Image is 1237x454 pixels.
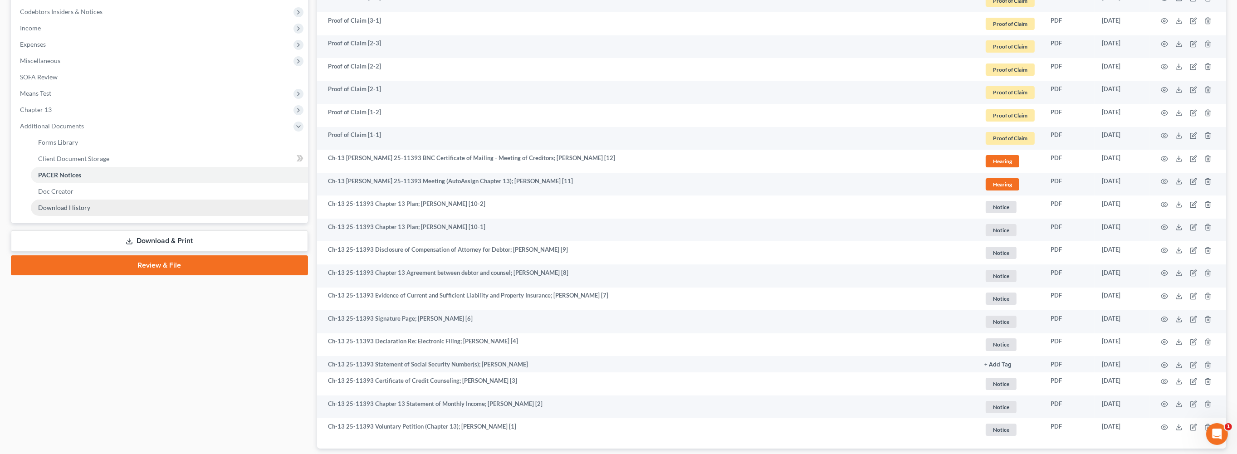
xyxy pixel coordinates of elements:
td: PDF [1043,35,1095,59]
a: Review & File [11,255,308,275]
td: [DATE] [1095,356,1150,372]
span: Proof of Claim [986,18,1035,30]
td: Ch-13 [PERSON_NAME] 25-11393 Meeting (AutoAssign Chapter 13); [PERSON_NAME] [11] [317,173,977,196]
td: [DATE] [1095,418,1150,441]
span: Notice [986,316,1017,328]
td: PDF [1043,12,1095,35]
a: Notice [984,376,1036,391]
a: Notice [984,400,1036,415]
td: Ch-13 25-11393 Chapter 13 Statement of Monthly Income; [PERSON_NAME] [2] [317,395,977,419]
td: Ch-13 25-11393 Evidence of Current and Sufficient Liability and Property Insurance; [PERSON_NAME]... [317,288,977,311]
td: [DATE] [1095,81,1150,104]
td: [DATE] [1095,104,1150,127]
span: Notice [986,293,1017,305]
td: Ch-13 25-11393 Statement of Social Security Number(s); [PERSON_NAME] [317,356,977,372]
iframe: Intercom live chat [1206,423,1228,445]
a: Hearing [984,177,1036,192]
span: Proof of Claim [986,63,1035,76]
td: PDF [1043,241,1095,264]
td: Ch-13 25-11393 Chapter 13 Plan; [PERSON_NAME] [10-1] [317,219,977,242]
span: 1 [1225,423,1232,430]
span: Means Test [20,89,51,97]
td: PDF [1043,288,1095,311]
span: Proof of Claim [986,40,1035,53]
td: Ch-13 25-11393 Chapter 13 Plan; [PERSON_NAME] [10-2] [317,195,977,219]
td: PDF [1043,195,1095,219]
a: Doc Creator [31,183,308,200]
td: [DATE] [1095,58,1150,81]
span: Income [20,24,41,32]
td: Ch-13 25-11393 Disclosure of Compensation of Attorney for Debtor; [PERSON_NAME] [9] [317,241,977,264]
a: Notice [984,245,1036,260]
a: Forms Library [31,134,308,151]
span: Notice [986,270,1017,282]
td: Proof of Claim [1-2] [317,104,977,127]
span: Notice [986,224,1017,236]
td: [DATE] [1095,195,1150,219]
span: Chapter 13 [20,106,52,113]
a: Download & Print [11,230,308,252]
span: Notice [986,424,1017,436]
td: PDF [1043,264,1095,288]
a: Notice [984,314,1036,329]
td: PDF [1043,372,1095,395]
td: Proof of Claim [2-3] [317,35,977,59]
a: Notice [984,200,1036,215]
td: [DATE] [1095,127,1150,150]
span: Notice [986,378,1017,390]
td: Proof of Claim [3-1] [317,12,977,35]
td: Ch-13 25-11393 Signature Page; [PERSON_NAME] [6] [317,310,977,333]
td: [DATE] [1095,333,1150,356]
a: Proof of Claim [984,131,1036,146]
span: Notice [986,201,1017,213]
a: Notice [984,268,1036,283]
a: PACER Notices [31,167,308,183]
td: [DATE] [1095,173,1150,196]
td: PDF [1043,219,1095,242]
a: Notice [984,337,1036,352]
td: [DATE] [1095,395,1150,419]
td: Proof of Claim [2-2] [317,58,977,81]
td: PDF [1043,58,1095,81]
td: Proof of Claim [1-1] [317,127,977,150]
span: Proof of Claim [986,109,1035,122]
td: Ch-13 25-11393 Declaration Re: Electronic Filing; [PERSON_NAME] [4] [317,333,977,356]
button: + Add Tag [984,362,1012,368]
span: Notice [986,401,1017,413]
td: [DATE] [1095,150,1150,173]
a: Download History [31,200,308,216]
td: PDF [1043,150,1095,173]
span: PACER Notices [38,171,81,179]
td: PDF [1043,333,1095,356]
span: Miscellaneous [20,57,60,64]
a: + Add Tag [984,360,1036,369]
span: Proof of Claim [986,86,1035,98]
td: PDF [1043,81,1095,104]
td: PDF [1043,418,1095,441]
td: [DATE] [1095,310,1150,333]
a: Notice [984,422,1036,437]
span: Additional Documents [20,122,84,130]
a: Proof of Claim [984,108,1036,123]
span: Notice [986,338,1017,351]
span: Download History [38,204,90,211]
a: Proof of Claim [984,16,1036,31]
a: Proof of Claim [984,39,1036,54]
td: PDF [1043,310,1095,333]
td: PDF [1043,173,1095,196]
td: Ch-13 25-11393 Voluntary Petition (Chapter 13); [PERSON_NAME] [1] [317,418,977,441]
a: Proof of Claim [984,62,1036,77]
a: Client Document Storage [31,151,308,167]
td: PDF [1043,356,1095,372]
span: Doc Creator [38,187,73,195]
td: [DATE] [1095,372,1150,395]
td: [DATE] [1095,264,1150,288]
span: Forms Library [38,138,78,146]
a: Notice [984,223,1036,238]
span: SOFA Review [20,73,58,81]
td: [DATE] [1095,288,1150,311]
span: Codebtors Insiders & Notices [20,8,103,15]
td: [DATE] [1095,241,1150,264]
span: Proof of Claim [986,132,1035,144]
td: PDF [1043,104,1095,127]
